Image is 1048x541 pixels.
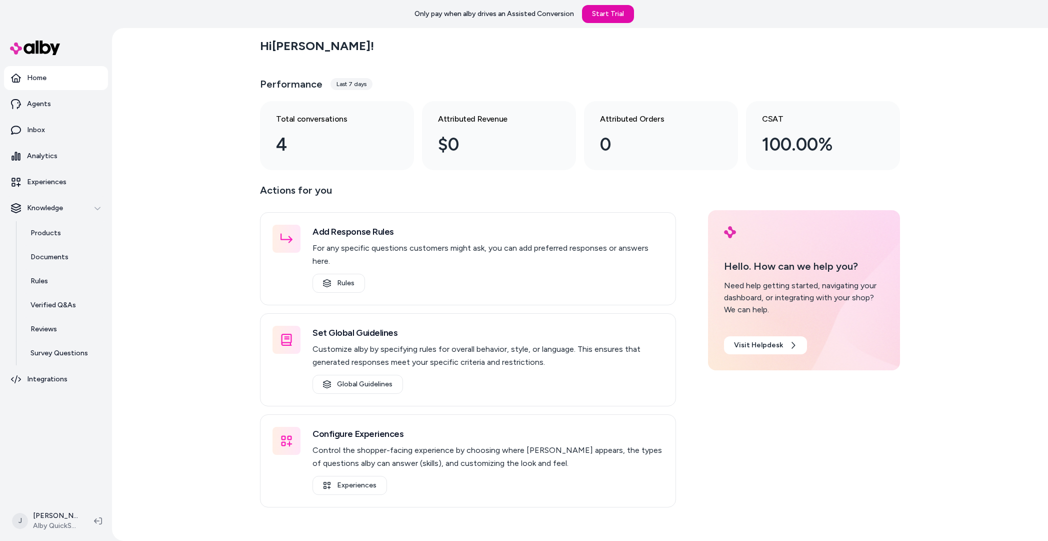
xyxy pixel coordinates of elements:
[33,511,78,521] p: [PERSON_NAME]
[276,131,382,158] div: 4
[260,39,374,54] h2: Hi [PERSON_NAME] !
[33,521,78,531] span: Alby QuickStart Store
[30,228,61,238] p: Products
[6,505,86,537] button: J[PERSON_NAME]Alby QuickStart Store
[276,113,382,125] h3: Total conversations
[312,444,663,470] p: Control the shopper-facing experience by choosing where [PERSON_NAME] appears, the types of quest...
[27,73,46,83] p: Home
[260,77,322,91] h3: Performance
[600,113,706,125] h3: Attributed Orders
[312,225,663,239] h3: Add Response Rules
[422,101,576,170] a: Attributed Revenue $0
[27,177,66,187] p: Experiences
[27,151,57,161] p: Analytics
[4,196,108,220] button: Knowledge
[12,513,28,529] span: J
[438,131,544,158] div: $0
[414,9,574,19] p: Only pay when alby drives an Assisted Conversion
[4,66,108,90] a: Home
[4,118,108,142] a: Inbox
[762,131,868,158] div: 100.00%
[20,245,108,269] a: Documents
[438,113,544,125] h3: Attributed Revenue
[582,5,634,23] a: Start Trial
[724,226,736,238] img: alby Logo
[20,293,108,317] a: Verified Q&As
[4,144,108,168] a: Analytics
[30,276,48,286] p: Rules
[27,374,67,384] p: Integrations
[746,101,900,170] a: CSAT 100.00%
[30,300,76,310] p: Verified Q&As
[724,259,884,274] p: Hello. How can we help you?
[724,336,807,354] a: Visit Helpdesk
[762,113,868,125] h3: CSAT
[584,101,738,170] a: Attributed Orders 0
[30,324,57,334] p: Reviews
[30,348,88,358] p: Survey Questions
[27,125,45,135] p: Inbox
[20,221,108,245] a: Products
[30,252,68,262] p: Documents
[4,170,108,194] a: Experiences
[312,326,663,340] h3: Set Global Guidelines
[312,427,663,441] h3: Configure Experiences
[4,92,108,116] a: Agents
[260,182,676,206] p: Actions for you
[600,131,706,158] div: 0
[10,41,60,55] img: alby Logo
[312,242,663,268] p: For any specific questions customers might ask, you can add preferred responses or answers here.
[27,203,63,213] p: Knowledge
[4,367,108,391] a: Integrations
[312,274,365,293] a: Rules
[20,269,108,293] a: Rules
[20,341,108,365] a: Survey Questions
[20,317,108,341] a: Reviews
[312,375,403,394] a: Global Guidelines
[330,78,372,90] div: Last 7 days
[724,280,884,316] div: Need help getting started, navigating your dashboard, or integrating with your shop? We can help.
[27,99,51,109] p: Agents
[312,476,387,495] a: Experiences
[260,101,414,170] a: Total conversations 4
[312,343,663,369] p: Customize alby by specifying rules for overall behavior, style, or language. This ensures that ge...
